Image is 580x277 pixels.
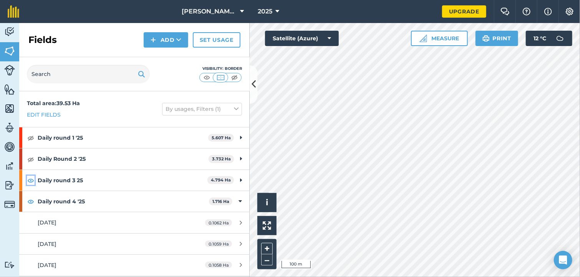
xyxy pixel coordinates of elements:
[38,148,209,169] strong: Daily Round 2 '25
[19,212,250,233] a: [DATE]0.1062 Ha
[261,243,273,254] button: +
[4,26,15,38] img: svg+xml;base64,PD94bWwgdmVyc2lvbj0iMS4wIiBlbmNvZGluZz0idXRmLTgiPz4KPCEtLSBHZW5lcmF0b3I6IEFkb2JlIE...
[4,160,15,172] img: svg+xml;base64,PD94bWwgdmVyc2lvbj0iMS4wIiBlbmNvZGluZz0idXRmLTgiPz4KPCEtLSBHZW5lcmF0b3I6IEFkb2JlIE...
[4,180,15,191] img: svg+xml;base64,PD94bWwgdmVyc2lvbj0iMS4wIiBlbmNvZGluZz0idXRmLTgiPz4KPCEtLSBHZW5lcmF0b3I6IEFkb2JlIE...
[38,241,56,247] span: [DATE]
[442,5,486,18] a: Upgrade
[27,197,34,206] img: svg+xml;base64,PHN2ZyB4bWxucz0iaHR0cDovL3d3dy53My5vcmcvMjAwMC9zdmciIHdpZHRoPSIxOCIgaGVpZ2h0PSIyNC...
[193,32,240,48] a: Set usage
[199,66,242,72] div: Visibility: Border
[212,156,231,162] strong: 3.732 Ha
[38,170,207,191] strong: Daily round 3 25
[534,31,546,46] span: 12 ° C
[482,34,490,43] img: svg+xml;base64,PHN2ZyB4bWxucz0iaHR0cDovL3d3dy53My5vcmcvMjAwMC9zdmciIHdpZHRoPSIxOSIgaGVpZ2h0PSIyNC...
[38,219,56,226] span: [DATE]
[216,74,225,81] img: svg+xml;base64,PHN2ZyB4bWxucz0iaHR0cDovL3d3dy53My5vcmcvMjAwMC9zdmciIHdpZHRoPSI1MCIgaGVpZ2h0PSI0MC...
[211,177,231,183] strong: 4.794 Ha
[565,8,574,15] img: A cog icon
[476,31,519,46] button: Print
[265,31,339,46] button: Satellite (Azure)
[261,254,273,265] button: –
[500,8,510,15] img: Two speech bubbles overlapping with the left bubble in the forefront
[27,110,61,119] a: Edit fields
[263,221,271,230] img: Four arrows, one pointing top left, one top right, one bottom right and the last bottom left
[205,219,232,226] span: 0.1062 Ha
[38,262,56,269] span: [DATE]
[544,7,552,16] img: svg+xml;base64,PHN2ZyB4bWxucz0iaHR0cDovL3d3dy53My5vcmcvMjAwMC9zdmciIHdpZHRoPSIxNyIgaGVpZ2h0PSIxNy...
[258,7,272,16] span: 2025
[27,65,150,83] input: Search
[552,31,568,46] img: svg+xml;base64,PD94bWwgdmVyc2lvbj0iMS4wIiBlbmNvZGluZz0idXRmLTgiPz4KPCEtLSBHZW5lcmF0b3I6IEFkb2JlIE...
[4,65,15,76] img: svg+xml;base64,PD94bWwgdmVyc2lvbj0iMS4wIiBlbmNvZGluZz0idXRmLTgiPz4KPCEtLSBHZW5lcmF0b3I6IEFkb2JlIE...
[554,251,572,269] div: Open Intercom Messenger
[19,170,250,191] div: Daily round 3 254.794 Ha
[4,261,15,269] img: svg+xml;base64,PD94bWwgdmVyc2lvbj0iMS4wIiBlbmNvZGluZz0idXRmLTgiPz4KPCEtLSBHZW5lcmF0b3I6IEFkb2JlIE...
[4,122,15,134] img: svg+xml;base64,PD94bWwgdmVyc2lvbj0iMS4wIiBlbmNvZGluZz0idXRmLTgiPz4KPCEtLSBHZW5lcmF0b3I6IEFkb2JlIE...
[4,45,15,57] img: svg+xml;base64,PHN2ZyB4bWxucz0iaHR0cDovL3d3dy53My5vcmcvMjAwMC9zdmciIHdpZHRoPSI1NiIgaGVpZ2h0PSI2MC...
[162,103,242,115] button: By usages, Filters (1)
[182,7,237,16] span: [PERSON_NAME] Farm
[19,234,250,254] a: [DATE]0.1059 Ha
[19,127,250,148] div: Daily round 1 '255.607 Ha
[4,199,15,210] img: svg+xml;base64,PD94bWwgdmVyc2lvbj0iMS4wIiBlbmNvZGluZz0idXRmLTgiPz4KPCEtLSBHZW5lcmF0b3I6IEFkb2JlIE...
[28,34,57,46] h2: Fields
[19,191,250,212] div: Daily round 4 '251.716 Ha
[522,8,531,15] img: A question mark icon
[144,32,188,48] button: Add
[212,135,231,140] strong: 5.607 Ha
[266,198,268,207] span: i
[4,103,15,114] img: svg+xml;base64,PHN2ZyB4bWxucz0iaHR0cDovL3d3dy53My5vcmcvMjAwMC9zdmciIHdpZHRoPSI1NiIgaGVpZ2h0PSI2MC...
[202,74,212,81] img: svg+xml;base64,PHN2ZyB4bWxucz0iaHR0cDovL3d3dy53My5vcmcvMjAwMC9zdmciIHdpZHRoPSI1MCIgaGVpZ2h0PSI0MC...
[526,31,572,46] button: 12 °C
[27,155,34,164] img: svg+xml;base64,PHN2ZyB4bWxucz0iaHR0cDovL3d3dy53My5vcmcvMjAwMC9zdmciIHdpZHRoPSIxOCIgaGVpZ2h0PSIyNC...
[205,241,232,247] span: 0.1059 Ha
[27,133,34,142] img: svg+xml;base64,PHN2ZyB4bWxucz0iaHR0cDovL3d3dy53My5vcmcvMjAwMC9zdmciIHdpZHRoPSIxOCIgaGVpZ2h0PSIyNC...
[212,199,229,204] strong: 1.716 Ha
[19,255,250,275] a: [DATE]0.1058 Ha
[27,176,34,185] img: svg+xml;base64,PHN2ZyB4bWxucz0iaHR0cDovL3d3dy53My5vcmcvMjAwMC9zdmciIHdpZHRoPSIxOCIgaGVpZ2h0PSIyNC...
[4,141,15,153] img: svg+xml;base64,PD94bWwgdmVyc2lvbj0iMS4wIiBlbmNvZGluZz0idXRmLTgiPz4KPCEtLSBHZW5lcmF0b3I6IEFkb2JlIE...
[411,31,468,46] button: Measure
[205,262,232,268] span: 0.1058 Ha
[38,127,208,148] strong: Daily round 1 '25
[257,193,277,212] button: i
[19,148,250,169] div: Daily Round 2 '253.732 Ha
[151,35,156,45] img: svg+xml;base64,PHN2ZyB4bWxucz0iaHR0cDovL3d3dy53My5vcmcvMjAwMC9zdmciIHdpZHRoPSIxNCIgaGVpZ2h0PSIyNC...
[27,100,80,107] strong: Total area : 39.53 Ha
[4,84,15,95] img: svg+xml;base64,PHN2ZyB4bWxucz0iaHR0cDovL3d3dy53My5vcmcvMjAwMC9zdmciIHdpZHRoPSI1NiIgaGVpZ2h0PSI2MC...
[419,35,427,42] img: Ruler icon
[230,74,239,81] img: svg+xml;base64,PHN2ZyB4bWxucz0iaHR0cDovL3d3dy53My5vcmcvMjAwMC9zdmciIHdpZHRoPSI1MCIgaGVpZ2h0PSI0MC...
[8,5,19,18] img: fieldmargin Logo
[38,191,209,212] strong: Daily round 4 '25
[138,69,145,79] img: svg+xml;base64,PHN2ZyB4bWxucz0iaHR0cDovL3d3dy53My5vcmcvMjAwMC9zdmciIHdpZHRoPSIxOSIgaGVpZ2h0PSIyNC...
